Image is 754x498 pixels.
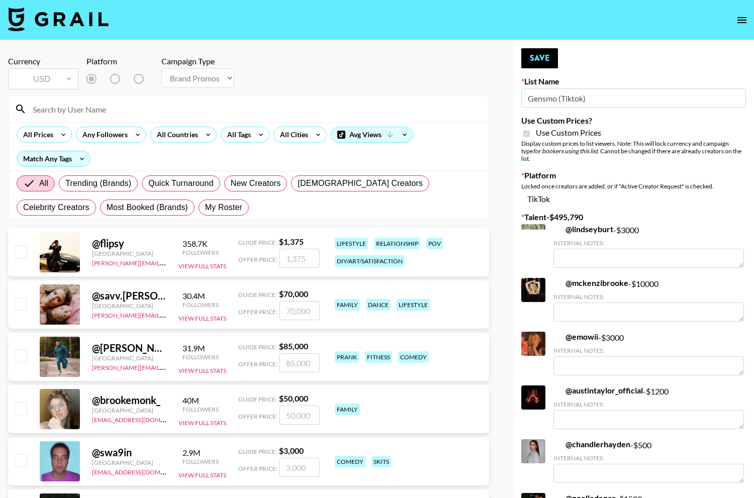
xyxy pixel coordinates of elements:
[199,353,235,361] div: Followers
[380,456,400,467] div: skits
[521,48,558,68] button: Save
[10,70,76,88] div: USD
[435,238,451,249] div: pov
[199,458,235,465] div: Followers
[247,239,286,246] span: Guide Price:
[553,446,561,454] img: TikTok
[92,362,241,371] a: [PERSON_NAME][EMAIL_ADDRESS][DOMAIN_NAME]
[199,239,235,249] div: 358.7K
[247,465,286,472] span: Offer Price:
[8,7,109,31] img: Grail Talent
[107,202,188,214] span: Most Booked (Brands)
[17,151,90,166] div: Match Any Tags
[247,256,286,263] span: Offer Price:
[92,446,166,459] div: @ swa9in
[178,471,226,479] button: View Full Stats
[553,338,598,348] a: @emowii
[553,353,744,360] div: Internal Notes:
[343,404,368,415] div: family
[247,448,286,455] span: Guide Price:
[178,262,226,270] button: View Full Stats
[521,116,746,126] label: Use Custom Prices?
[247,395,286,403] span: Guide Price:
[199,406,235,413] div: Followers
[553,231,561,239] img: TikTok
[199,343,235,353] div: 31.9M
[553,339,561,347] img: TikTok
[553,391,744,435] div: - $ 1200
[199,301,235,309] div: Followers
[39,177,48,189] span: All
[86,56,206,66] div: Platform
[288,341,317,351] strong: $ 85,000
[288,301,328,320] input: 70,000
[373,351,401,363] div: fitness
[533,147,598,155] em: for bookers using this list
[199,249,235,256] div: Followers
[288,289,317,298] strong: $ 70,000
[23,202,89,214] span: Celebrity Creators
[92,354,166,362] div: [GEOGRAPHIC_DATA]
[553,284,628,294] a: @mckenzibrooke
[521,170,746,180] label: Platform
[288,393,317,403] strong: $ 50,000
[521,140,746,162] div: Display custom prices to list viewers. Note: This will lock currency and campaign type . Cannot b...
[210,56,282,66] div: Campaign Type
[521,194,537,210] img: TikTok
[553,445,744,489] div: - $ 500
[553,285,561,293] img: TikTok
[331,127,413,142] div: Avg Views
[92,466,193,476] a: [EMAIL_ADDRESS][DOMAIN_NAME]
[553,245,744,253] div: Internal Notes:
[76,127,130,142] div: Any Followers
[92,407,166,414] div: [GEOGRAPHIC_DATA]
[92,250,166,257] div: [GEOGRAPHIC_DATA]
[92,257,241,267] a: [PERSON_NAME][EMAIL_ADDRESS][DOMAIN_NAME]
[181,71,198,87] img: YouTube
[343,238,376,249] div: lifestyle
[151,127,200,142] div: All Countries
[553,230,744,274] div: - $ 3000
[553,445,630,455] a: @chandlerhayden
[553,407,744,414] div: Internal Notes:
[521,218,746,228] label: Talent - $ 495,790
[92,342,166,354] div: @ [PERSON_NAME].[PERSON_NAME]
[407,351,437,363] div: comedy
[553,230,613,240] a: @lindseyburt
[288,237,312,246] strong: $ 1,375
[247,308,286,316] span: Offer Price:
[247,343,286,351] span: Guide Price:
[288,249,328,268] input: 1,375
[343,255,413,267] div: diy/art/satisfaction
[205,202,242,214] span: My Roster
[288,458,328,477] input: 3,000
[8,56,78,66] div: Currency
[553,284,744,328] div: - $ 10000
[178,448,195,464] img: TikTok
[92,459,166,466] div: [GEOGRAPHIC_DATA]
[178,396,195,412] img: TikTok
[231,177,281,189] span: New Creators
[553,460,744,468] div: Internal Notes:
[274,127,310,142] div: All Cities
[247,360,286,368] span: Offer Price:
[521,194,746,210] div: TikTok
[288,353,328,372] input: 85,000
[247,291,286,298] span: Guide Price:
[199,395,235,406] div: 40M
[92,237,166,250] div: @ flipsy
[102,71,118,87] img: TikTok
[521,182,746,190] div: Locked once creators are added, or if "Active Creator Request" is checked.
[199,448,235,458] div: 2.9M
[732,10,752,30] button: open drawer
[553,338,744,381] div: - $ 3000
[178,239,195,255] img: TikTok
[374,299,399,311] div: dance
[17,127,55,142] div: All Prices
[405,299,438,311] div: lifestyle
[86,68,206,89] div: List locked to TikTok.
[343,351,367,363] div: prank
[178,315,226,322] button: View Full Stats
[178,344,195,360] img: TikTok
[178,419,226,427] button: View Full Stats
